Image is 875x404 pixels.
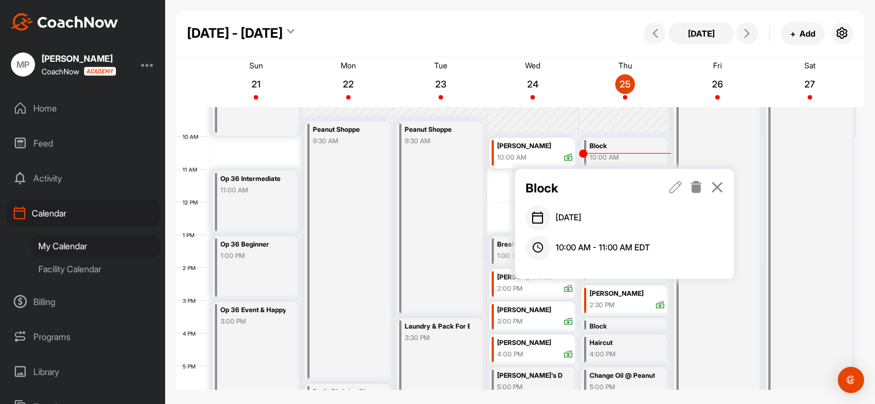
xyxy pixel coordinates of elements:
div: 1 PM [176,232,206,238]
div: 3 PM [176,297,207,304]
div: [PERSON_NAME] [497,271,573,284]
a: September 27, 2025 [763,57,856,107]
p: Wed [525,61,540,70]
div: [PERSON_NAME]'s Dad & Brother Birthday Dinner [497,370,562,382]
div: Open Intercom Messenger [838,367,864,393]
div: 11 AM [176,166,208,173]
p: Block [526,179,649,197]
div: Programs [6,323,160,350]
div: 1:00 PM [220,251,285,261]
div: 5:00 PM [590,382,655,392]
div: Billing [6,288,160,315]
div: [PERSON_NAME] [497,140,573,153]
div: 3:00 PM [497,317,523,326]
a: September 21, 2025 [210,57,302,107]
div: 2:00 PM [497,284,523,294]
div: 2 PM [176,265,207,271]
div: [PERSON_NAME] [590,288,666,300]
a: September 22, 2025 [302,57,395,107]
div: 2:30 PM [590,300,615,310]
a: September 24, 2025 [487,57,579,107]
div: Dad's Birthday Dinner & Windward Passage [313,386,378,399]
div: 9:30 AM [313,136,378,146]
img: CoachNow [11,13,118,31]
div: 5:00 PM [497,382,562,392]
div: Haircut [590,337,655,349]
span: + [790,28,796,39]
div: [PERSON_NAME] [497,337,573,349]
div: 12 PM [176,199,209,206]
span: [DATE] [556,212,581,224]
a: September 26, 2025 [672,57,764,107]
div: Peanut Shoppe [313,124,378,136]
div: 11:00 AM [220,185,285,195]
div: 10:00 AM [590,153,655,162]
p: 26 [708,79,727,90]
div: Library [6,358,160,385]
div: Op 36 Intermediate [220,173,285,185]
div: 10 AM [176,133,209,140]
div: Facility Calendar [31,257,160,280]
a: September 25, 2025 [579,57,672,107]
p: 22 [339,79,358,90]
div: Home [6,95,160,122]
div: Op 36 Event & Happy Hour [220,304,285,317]
div: Activity [6,165,160,192]
div: 9:30 AM [405,136,470,146]
p: 21 [246,79,266,90]
span: 10:00 AM - 11:00 AM EDT [556,242,650,254]
div: 4:00 PM [497,349,523,359]
div: My Calendar [31,235,160,257]
div: MP [11,52,35,77]
div: Peanut Shoppe [405,124,470,136]
p: Fri [713,61,722,70]
img: CoachNow acadmey [84,67,116,76]
p: Thu [619,61,632,70]
p: 25 [615,79,635,90]
p: 24 [523,79,542,90]
div: 4:00 PM [590,349,655,359]
div: Block [590,320,655,333]
div: 3:00 PM [220,317,285,326]
p: Tue [434,61,447,70]
p: 27 [800,79,820,90]
p: Mon [341,61,356,70]
button: +Add [781,22,825,45]
div: 4 PM [176,330,207,337]
div: 5 PM [176,363,207,370]
div: Feed [6,130,160,157]
a: September 23, 2025 [394,57,487,107]
div: Block [590,140,655,153]
div: [PERSON_NAME] [497,304,573,317]
div: [DATE] - [DATE] [187,24,283,43]
div: 10:00 AM [497,153,527,162]
div: Op 36 Beginner [220,238,285,251]
p: 23 [431,79,451,90]
div: [PERSON_NAME] [42,54,116,63]
div: Break [497,238,562,251]
div: 3:30 PM [405,333,470,343]
div: Calendar [6,200,160,227]
div: Laundry & Pack For Bandon [405,320,470,333]
p: Sat [804,61,815,70]
p: Sun [249,61,263,70]
div: CoachNow [42,67,116,76]
div: 1:00 PM [497,251,562,261]
button: [DATE] [668,22,734,44]
div: Change Oil @ Peanut Shoppe [590,370,655,382]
